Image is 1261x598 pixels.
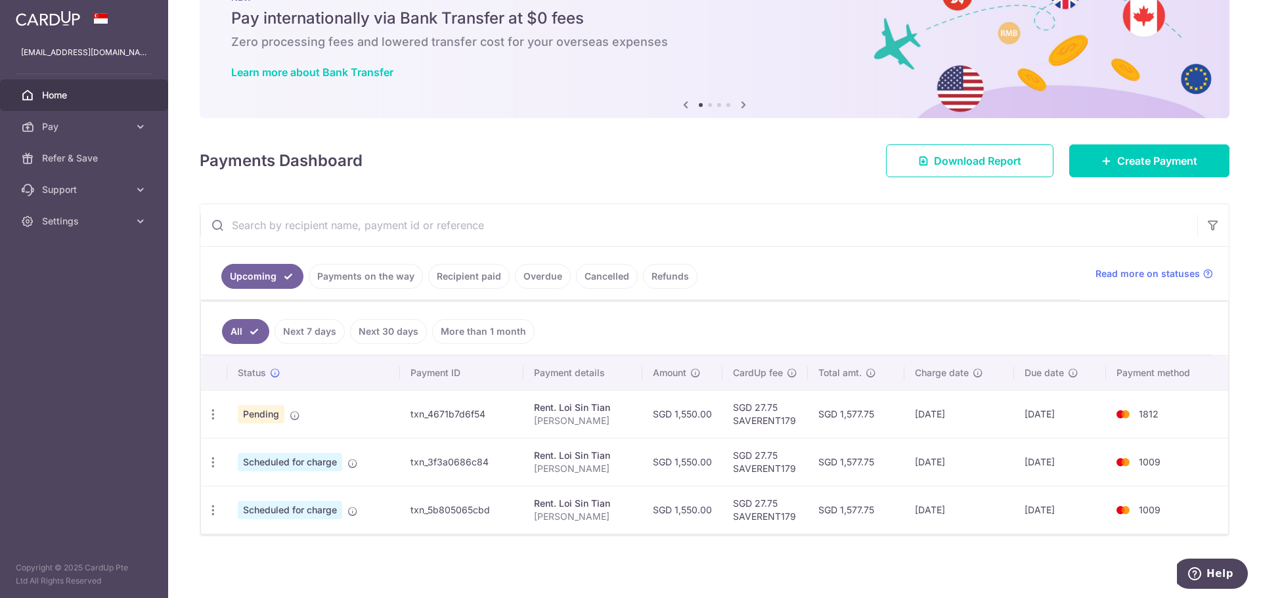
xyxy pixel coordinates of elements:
[1106,356,1228,390] th: Payment method
[818,366,862,379] span: Total amt.
[1014,390,1106,438] td: [DATE]
[722,390,808,438] td: SGD 27.75 SAVERENT179
[275,319,345,344] a: Next 7 days
[1110,454,1136,470] img: Bank Card
[1117,153,1197,169] span: Create Payment
[523,356,642,390] th: Payment details
[733,366,783,379] span: CardUp fee
[42,215,129,228] span: Settings
[534,449,632,462] div: Rent. Loi Sin Tian
[534,414,632,427] p: [PERSON_NAME]
[915,366,969,379] span: Charge date
[1177,559,1248,591] iframe: Opens a widget where you can find more information
[534,497,632,510] div: Rent. Loi Sin Tian
[642,390,722,438] td: SGD 1,550.00
[221,264,303,289] a: Upcoming
[238,405,284,423] span: Pending
[200,204,1197,246] input: Search by recipient name, payment id or reference
[1110,502,1136,518] img: Bank Card
[231,8,1198,29] h5: Pay internationally via Bank Transfer at $0 fees
[515,264,571,289] a: Overdue
[1139,456,1161,467] span: 1009
[238,366,266,379] span: Status
[808,486,904,534] td: SGD 1,577.75
[1110,406,1136,422] img: Bank Card
[400,438,523,486] td: txn_3f3a0686c84
[42,152,129,165] span: Refer & Save
[42,89,129,102] span: Home
[309,264,423,289] a: Payments on the way
[642,486,722,534] td: SGD 1,550.00
[400,486,523,534] td: txn_5b805065cbd
[643,264,697,289] a: Refunds
[886,144,1053,177] a: Download Report
[1139,504,1161,515] span: 1009
[238,453,342,471] span: Scheduled for charge
[428,264,510,289] a: Recipient paid
[200,149,363,173] h4: Payments Dashboard
[534,510,632,523] p: [PERSON_NAME]
[400,390,523,438] td: txn_4671b7d6f54
[1139,408,1159,419] span: 1812
[653,366,686,379] span: Amount
[1014,486,1106,534] td: [DATE]
[1069,144,1229,177] a: Create Payment
[934,153,1021,169] span: Download Report
[1095,267,1213,280] a: Read more on statuses
[1095,267,1200,280] span: Read more on statuses
[808,390,904,438] td: SGD 1,577.75
[904,390,1014,438] td: [DATE]
[1014,438,1106,486] td: [DATE]
[808,438,904,486] td: SGD 1,577.75
[231,66,393,79] a: Learn more about Bank Transfer
[350,319,427,344] a: Next 30 days
[42,120,129,133] span: Pay
[722,486,808,534] td: SGD 27.75 SAVERENT179
[42,183,129,196] span: Support
[534,401,632,414] div: Rent. Loi Sin Tian
[1025,366,1064,379] span: Due date
[722,438,808,486] td: SGD 27.75 SAVERENT179
[16,11,80,26] img: CardUp
[642,438,722,486] td: SGD 1,550.00
[231,34,1198,50] h6: Zero processing fees and lowered transfer cost for your overseas expenses
[904,486,1014,534] td: [DATE]
[576,264,638,289] a: Cancelled
[222,319,269,344] a: All
[238,501,342,519] span: Scheduled for charge
[432,319,535,344] a: More than 1 month
[21,46,147,59] p: [EMAIL_ADDRESS][DOMAIN_NAME]
[904,438,1014,486] td: [DATE]
[400,356,523,390] th: Payment ID
[534,462,632,475] p: [PERSON_NAME]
